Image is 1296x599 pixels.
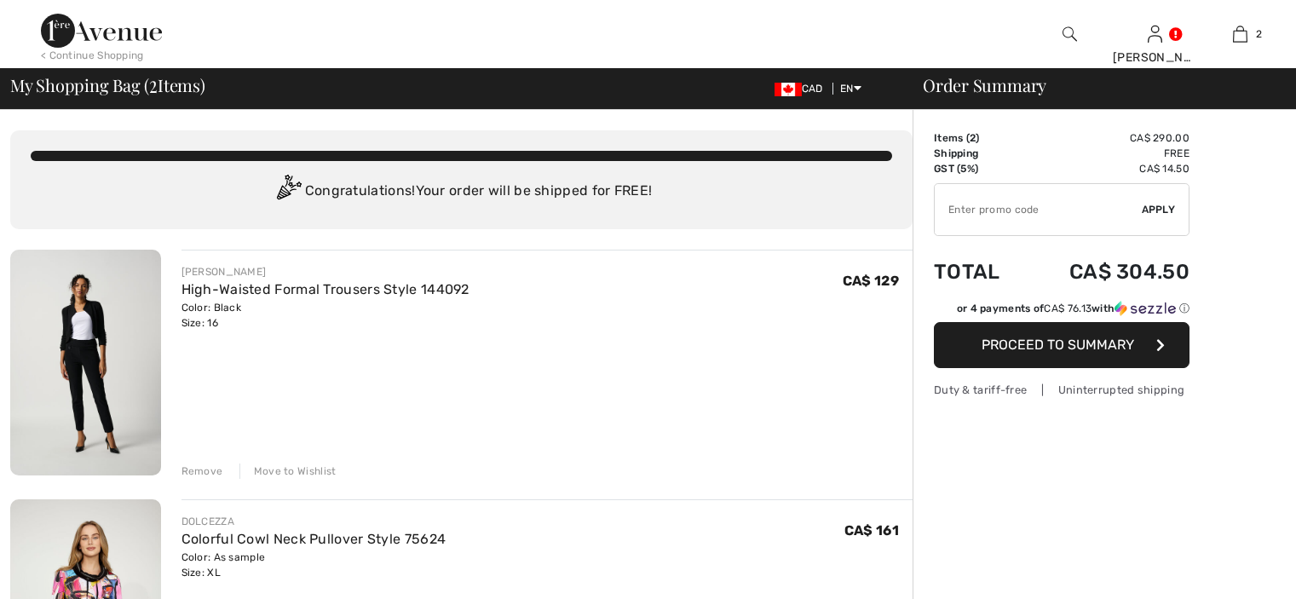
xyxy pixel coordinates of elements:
[1142,202,1176,217] span: Apply
[840,83,861,95] span: EN
[1024,161,1189,176] td: CA$ 14.50
[934,382,1189,398] div: Duty & tariff-free | Uninterrupted shipping
[843,273,899,289] span: CA$ 129
[10,77,205,94] span: My Shopping Bag ( Items)
[934,322,1189,368] button: Proceed to Summary
[181,514,446,529] div: DOLCEZZA
[775,83,830,95] span: CAD
[970,132,976,144] span: 2
[844,522,899,539] span: CA$ 161
[181,464,223,479] div: Remove
[934,301,1189,322] div: or 4 payments ofCA$ 76.13withSezzle Click to learn more about Sezzle
[181,550,446,580] div: Color: As sample Size: XL
[1198,24,1282,44] a: 2
[934,243,1024,301] td: Total
[181,531,446,547] a: Colorful Cowl Neck Pullover Style 75624
[1148,26,1162,42] a: Sign In
[41,14,162,48] img: 1ère Avenue
[1113,49,1196,66] div: [PERSON_NAME]
[239,464,337,479] div: Move to Wishlist
[934,161,1024,176] td: GST (5%)
[902,77,1286,94] div: Order Summary
[181,300,469,331] div: Color: Black Size: 16
[775,83,802,96] img: Canadian Dollar
[957,301,1189,316] div: or 4 payments of with
[982,337,1134,353] span: Proceed to Summary
[271,175,305,209] img: Congratulation2.svg
[934,130,1024,146] td: Items ( )
[10,250,161,475] img: High-Waisted Formal Trousers Style 144092
[1024,243,1189,301] td: CA$ 304.50
[1256,26,1262,42] span: 2
[935,184,1142,235] input: Promo code
[1115,301,1176,316] img: Sezzle
[1024,130,1189,146] td: CA$ 290.00
[181,264,469,279] div: [PERSON_NAME]
[41,48,144,63] div: < Continue Shopping
[1233,24,1247,44] img: My Bag
[31,175,892,209] div: Congratulations! Your order will be shipped for FREE!
[1044,302,1092,314] span: CA$ 76.13
[149,72,158,95] span: 2
[1024,146,1189,161] td: Free
[181,281,469,297] a: High-Waisted Formal Trousers Style 144092
[1148,24,1162,44] img: My Info
[1063,24,1077,44] img: search the website
[934,146,1024,161] td: Shipping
